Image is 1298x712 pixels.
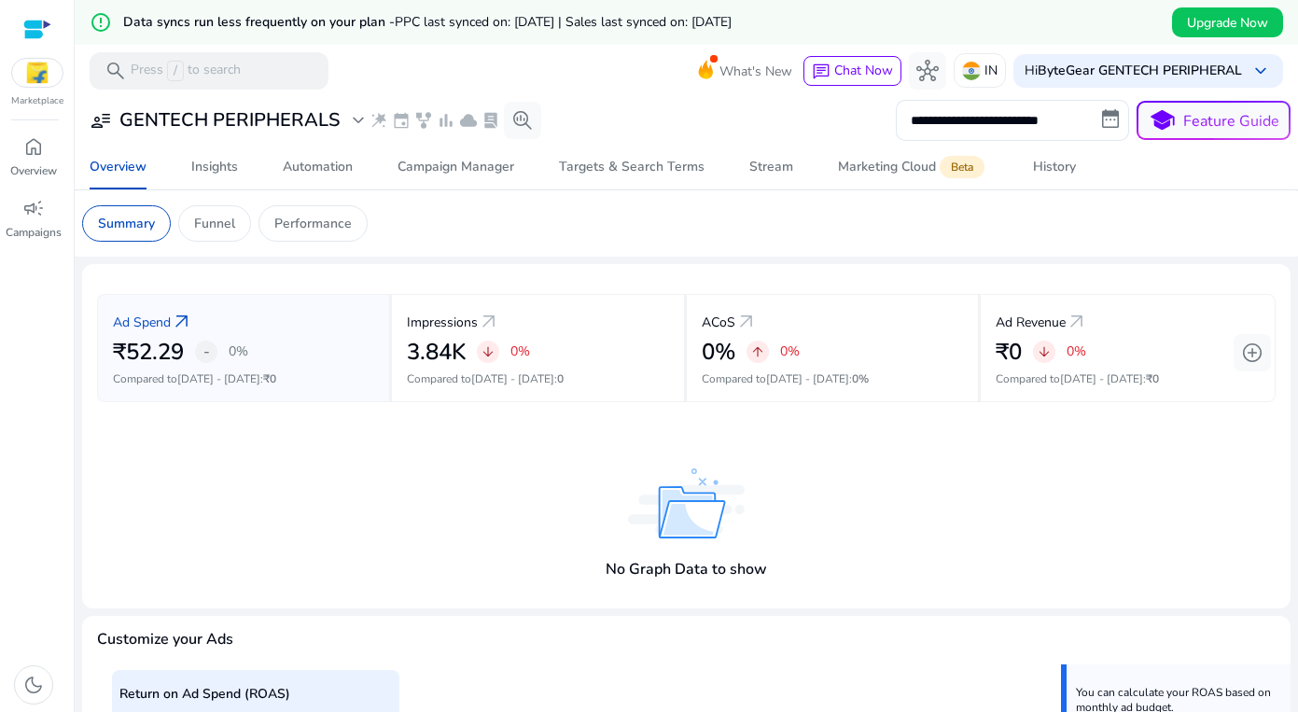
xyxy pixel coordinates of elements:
[1033,161,1076,174] div: History
[962,62,981,80] img: in.svg
[171,311,193,333] a: arrow_outward
[113,339,184,366] h2: ₹52.29
[996,313,1066,332] p: Ad Revenue
[702,313,735,332] p: ACoS
[274,214,352,233] p: Performance
[1149,107,1176,134] span: school
[407,313,478,332] p: Impressions
[22,674,45,696] span: dark_mode
[803,56,901,86] button: chatChat Now
[167,61,184,81] span: /
[1060,371,1143,386] span: [DATE] - [DATE]
[1187,13,1268,33] span: Upgrade Now
[482,111,500,130] span: lab_profile
[1234,334,1271,371] button: add_circle
[510,345,530,358] p: 0%
[105,60,127,82] span: search
[557,371,564,386] span: 0
[437,111,455,130] span: bar_chart
[1183,110,1279,133] p: Feature Guide
[996,370,1260,387] p: Compared to :
[6,224,62,241] p: Campaigns
[628,468,745,538] img: no_data_found.svg
[1241,342,1263,364] span: add_circle
[559,161,705,174] div: Targets & Search Terms
[459,111,478,130] span: cloud
[852,371,869,386] span: 0%
[97,631,233,649] h4: Customize your Ads
[1025,64,1242,77] p: Hi
[511,109,534,132] span: search_insights
[407,370,669,387] p: Compared to :
[263,371,276,386] span: ₹0
[606,561,767,579] h4: No Graph Data to show
[780,345,800,358] p: 0%
[90,109,112,132] span: user_attributes
[11,94,63,108] p: Marketplace
[1038,62,1242,79] b: ByteGear GENTECH PERIPHERAL
[1137,101,1291,140] button: schoolFeature Guide
[119,684,392,704] p: Return on Ad Spend (ROAS)
[996,339,1022,366] h2: ₹0
[123,15,732,31] h5: Data syncs run less frequently on your plan -
[481,344,495,359] span: arrow_downward
[1146,371,1159,386] span: ₹0
[766,371,849,386] span: [DATE] - [DATE]
[407,339,466,366] h2: 3.84K
[749,161,793,174] div: Stream
[471,371,554,386] span: [DATE] - [DATE]
[194,214,235,233] p: Funnel
[229,345,248,358] p: 0%
[1172,7,1283,37] button: Upgrade Now
[398,161,514,174] div: Campaign Manager
[838,160,988,175] div: Marketing Cloud
[392,111,411,130] span: event
[12,59,63,87] img: flipkart.svg
[113,370,374,387] p: Compared to :
[735,311,758,333] a: arrow_outward
[131,61,241,81] p: Press to search
[395,13,732,31] span: PPC last synced on: [DATE] | Sales last synced on: [DATE]
[98,214,155,233] p: Summary
[119,109,340,132] h3: GENTECH PERIPHERALS
[90,161,147,174] div: Overview
[909,52,946,90] button: hub
[750,344,765,359] span: arrow_upward
[191,161,238,174] div: Insights
[203,341,210,363] span: -
[1066,311,1088,333] a: arrow_outward
[940,156,984,178] span: Beta
[177,371,260,386] span: [DATE] - [DATE]
[370,111,388,130] span: wand_stars
[22,197,45,219] span: campaign
[834,62,893,79] span: Chat Now
[812,63,830,81] span: chat
[702,370,964,387] p: Compared to :
[702,339,735,366] h2: 0%
[10,162,57,179] p: Overview
[1067,345,1086,358] p: 0%
[283,161,353,174] div: Automation
[414,111,433,130] span: family_history
[478,311,500,333] a: arrow_outward
[984,54,998,87] p: IN
[1037,344,1052,359] span: arrow_downward
[916,60,939,82] span: hub
[504,102,541,139] button: search_insights
[113,313,171,332] p: Ad Spend
[22,135,45,158] span: home
[1249,60,1272,82] span: keyboard_arrow_down
[719,55,792,88] span: What's New
[90,11,112,34] mat-icon: error_outline
[347,109,370,132] span: expand_more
